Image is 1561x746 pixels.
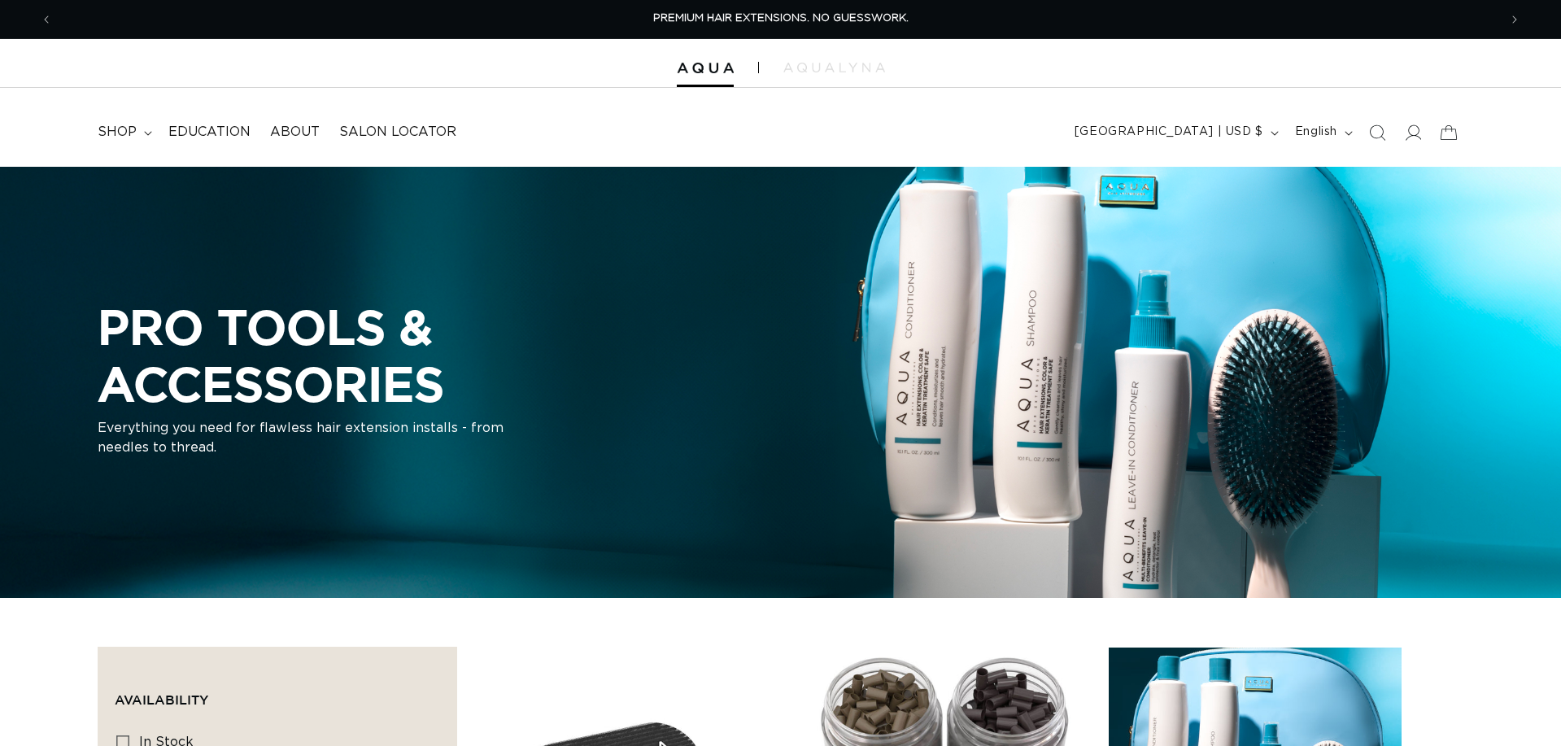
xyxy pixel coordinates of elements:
[329,114,466,151] a: Salon Locator
[1497,4,1533,35] button: Next announcement
[28,4,64,35] button: Previous announcement
[115,664,440,722] summary: Availability (0 selected)
[1065,117,1285,148] button: [GEOGRAPHIC_DATA] | USD $
[98,124,137,141] span: shop
[783,63,885,72] img: aqualyna.com
[1295,124,1337,141] span: English
[270,124,320,141] span: About
[168,124,251,141] span: Education
[98,299,716,412] h2: PRO TOOLS & ACCESSORIES
[115,692,208,707] span: Availability
[98,419,504,458] p: Everything you need for flawless hair extension installs - from needles to thread.
[1075,124,1263,141] span: [GEOGRAPHIC_DATA] | USD $
[653,13,909,24] span: PREMIUM HAIR EXTENSIONS. NO GUESSWORK.
[88,114,159,151] summary: shop
[260,114,329,151] a: About
[1285,117,1359,148] button: English
[159,114,260,151] a: Education
[677,63,734,74] img: Aqua Hair Extensions
[339,124,456,141] span: Salon Locator
[1359,115,1395,151] summary: Search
